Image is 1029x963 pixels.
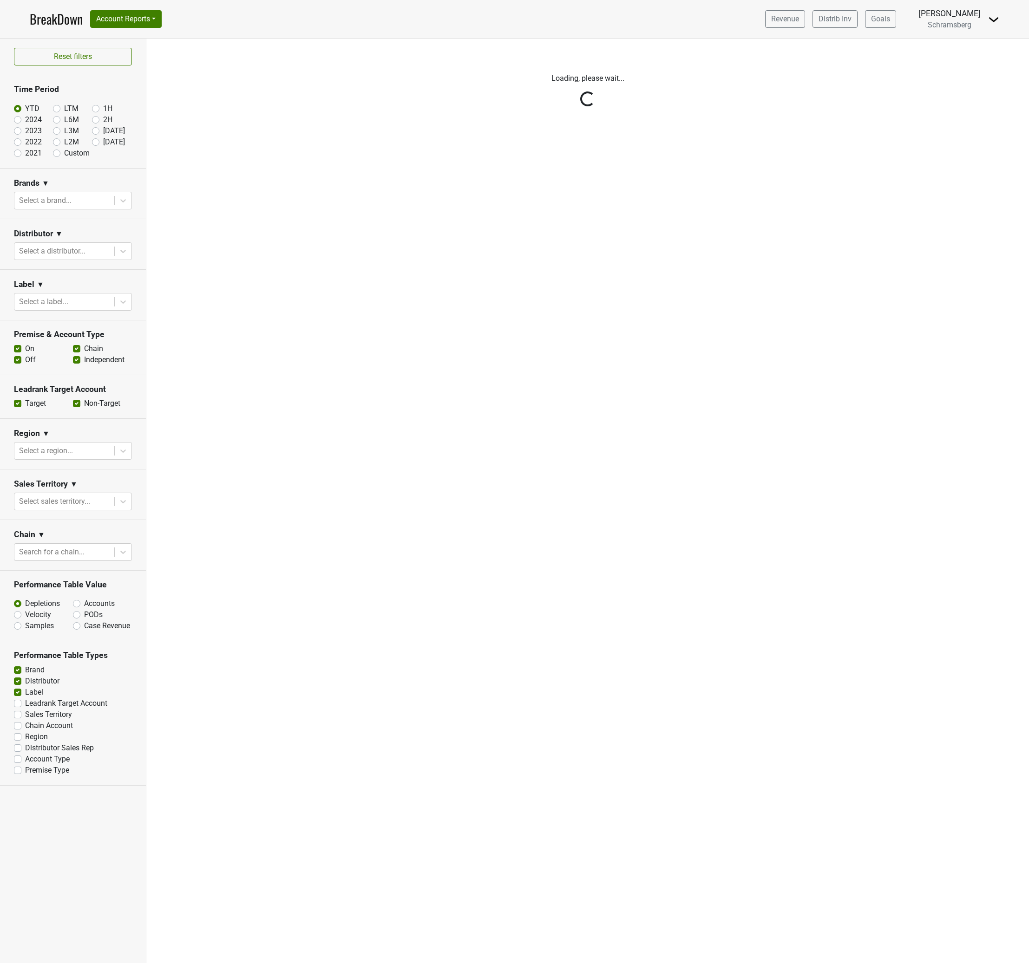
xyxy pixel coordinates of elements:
a: Distrib Inv [813,10,858,28]
button: Account Reports [90,10,162,28]
a: Goals [865,10,896,28]
p: Loading, please wait... [330,73,845,84]
a: BreakDown [30,9,83,29]
span: Schramsberg [928,20,971,29]
a: Revenue [765,10,805,28]
div: [PERSON_NAME] [918,7,981,20]
img: Dropdown Menu [988,14,999,25]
